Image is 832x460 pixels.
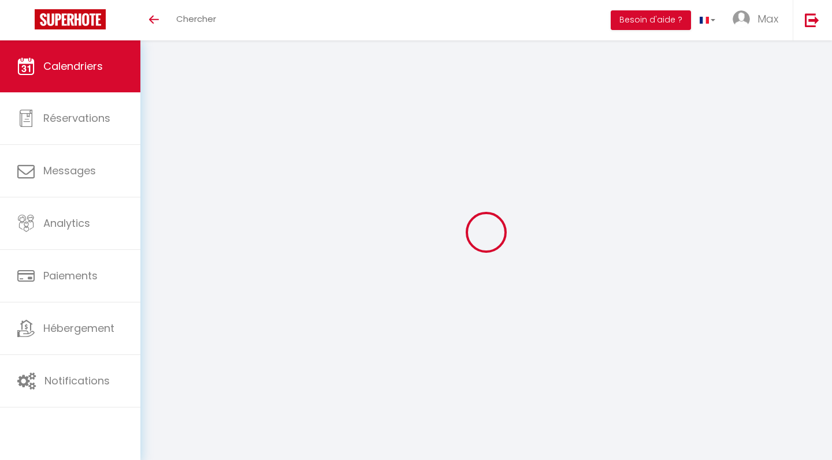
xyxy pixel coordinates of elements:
span: Hébergement [43,321,114,335]
span: Chercher [176,13,216,25]
img: ... [733,10,750,28]
span: Calendriers [43,59,103,73]
img: Super Booking [35,9,106,29]
span: Réservations [43,111,110,125]
span: Notifications [44,373,110,388]
button: Besoin d'aide ? [611,10,691,30]
span: Max [757,12,778,26]
span: Messages [43,163,96,178]
img: logout [805,13,819,27]
span: Paiements [43,268,98,283]
span: Analytics [43,216,90,230]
